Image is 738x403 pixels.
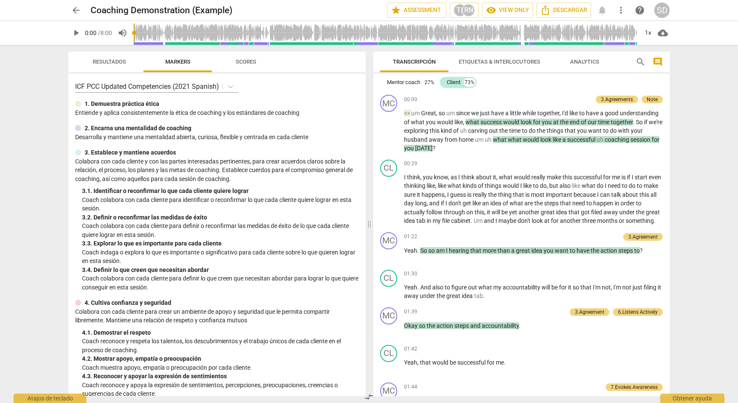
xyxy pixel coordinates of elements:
span: idea [531,247,544,254]
span: do [529,127,537,134]
div: T( [454,4,466,17]
span: this [474,209,484,216]
span: little [510,110,522,117]
span: three [582,217,597,224]
span: 00:00 [404,96,417,103]
span: Yeah [404,247,417,254]
span: success [480,119,503,126]
span: filed [591,209,603,216]
span: all [650,191,656,198]
div: 1x [640,26,656,40]
span: to [579,110,586,117]
span: Etiquetas & Interlocutores [459,58,540,65]
span: what [582,182,597,189]
span: yet [509,209,518,216]
span: Great [421,110,436,117]
span: a [600,110,605,117]
span: happen [593,200,615,207]
span: time [598,119,611,126]
div: 3. 1. Identificar o reconfirmar lo que cada cliente quiere lograr [82,187,359,196]
span: from [445,136,459,143]
span: help [635,5,645,15]
button: Volume [115,25,130,41]
span: together [611,119,633,126]
span: you [544,247,555,254]
span: my [433,217,442,224]
span: this [430,127,441,134]
div: 27% [424,78,435,87]
span: understanding [620,110,659,117]
span: follow [426,209,444,216]
span: happens [422,191,445,198]
span: am [436,247,446,254]
span: . [654,217,656,224]
span: hearing [449,247,470,254]
span: if [644,119,649,126]
span: search [635,57,646,67]
span: I [605,182,608,189]
span: order [621,200,636,207]
span: coaching [605,136,630,143]
button: SD [654,3,670,18]
span: Scores [236,58,256,65]
span: at [544,217,551,224]
span: , [420,174,423,181]
span: session [630,136,652,143]
span: as [451,174,458,181]
span: , [435,182,438,189]
span: really [473,191,488,198]
span: good [605,110,620,117]
span: play_arrow [71,28,81,38]
span: maybe [498,217,518,224]
span: an [482,200,490,207]
span: like [553,136,562,143]
span: have [491,110,505,117]
span: would [437,119,454,126]
div: 3. 2. Definir o reconfirmar las medidas de éxito [82,213,359,222]
p: Coach colabora con cada cliente para identificar o reconfirmar lo que cada cliente quiere lograr ... [82,196,359,213]
span: about [622,191,639,198]
span: idea [404,217,416,224]
span: the [560,119,570,126]
div: Cambiar un interlocutor [380,160,397,177]
span: because [574,191,597,198]
span: is [467,191,473,198]
span: Transcripción [393,58,436,65]
div: Cambiar un interlocutor [380,232,397,249]
span: , [436,110,439,117]
span: great [646,209,660,216]
button: Buscar [634,55,647,69]
span: our [588,119,598,126]
span: I [495,217,498,224]
div: Atajos de teclado [14,394,86,403]
span: to [533,182,540,189]
span: another [518,209,541,216]
span: what [499,174,514,181]
span: away [429,136,445,143]
span: husband [404,136,429,143]
span: like [427,182,435,189]
span: away [603,209,619,216]
span: , [547,182,549,189]
span: a [562,136,567,143]
span: more [483,247,498,254]
span: Palabras de relleno [474,217,484,224]
span: you [426,119,437,126]
span: what [493,136,508,143]
span: long [415,200,427,207]
span: talk [611,191,622,198]
span: thing [498,191,513,198]
span: of [453,127,460,134]
span: exploring [404,127,430,134]
span: Analytics [570,58,599,65]
span: make [547,174,562,181]
span: with [618,127,631,134]
span: the [534,200,544,207]
span: 00:29 [404,160,417,167]
button: Reproducir [68,25,84,41]
span: in [615,200,621,207]
span: I [447,191,450,198]
span: just [480,110,491,117]
span: Palabras de relleno [475,136,485,143]
span: Assessment [391,5,442,15]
